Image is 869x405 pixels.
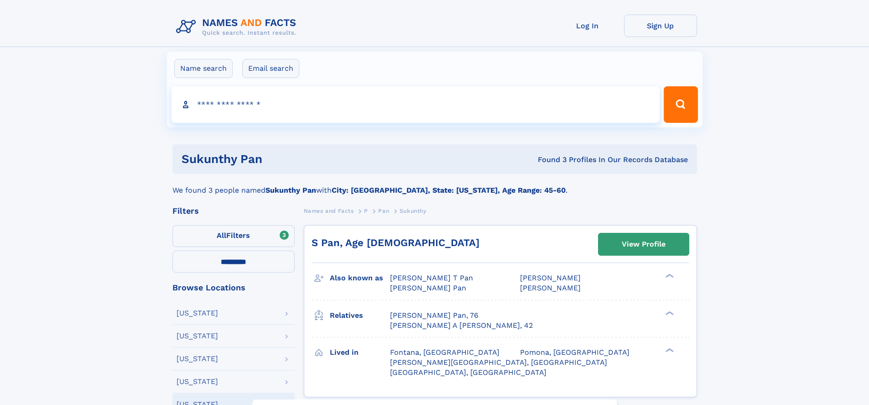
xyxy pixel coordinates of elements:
a: [PERSON_NAME] A [PERSON_NAME], 42 [390,321,533,331]
h3: Relatives [330,308,390,323]
div: Browse Locations [172,284,295,292]
div: We found 3 people named with . [172,174,697,196]
span: [PERSON_NAME] Pan [390,284,466,292]
h3: Also known as [330,270,390,286]
a: [PERSON_NAME] Pan, 76 [390,310,479,321]
div: [US_STATE] [177,332,218,340]
a: S Pan, Age [DEMOGRAPHIC_DATA] [312,237,479,248]
input: search input [172,86,660,123]
label: Email search [242,59,299,78]
div: View Profile [622,234,666,255]
span: Pomona, [GEOGRAPHIC_DATA] [520,348,630,357]
h3: Lived in [330,345,390,360]
button: Search Button [664,86,697,123]
span: [PERSON_NAME][GEOGRAPHIC_DATA], [GEOGRAPHIC_DATA] [390,358,607,367]
a: Names and Facts [304,205,354,216]
div: [US_STATE] [177,378,218,385]
a: View Profile [598,233,689,255]
div: ❯ [663,273,674,279]
div: Filters [172,207,295,215]
div: Found 3 Profiles In Our Records Database [400,155,688,165]
span: All [217,231,226,240]
span: [PERSON_NAME] [520,274,581,282]
span: [PERSON_NAME] [520,284,581,292]
label: Filters [172,225,295,247]
img: Logo Names and Facts [172,15,304,39]
label: Name search [174,59,233,78]
a: Log In [551,15,624,37]
span: P [364,208,368,214]
a: Sign Up [624,15,697,37]
div: ❯ [663,310,674,316]
b: Sukunthy Pan [265,186,316,195]
span: Sukunthy [400,208,427,214]
h1: Sukunthy Pan [182,153,400,165]
div: [US_STATE] [177,310,218,317]
span: [PERSON_NAME] T Pan [390,274,473,282]
div: [US_STATE] [177,355,218,363]
a: P [364,205,368,216]
b: City: [GEOGRAPHIC_DATA], State: [US_STATE], Age Range: 45-60 [332,186,566,195]
span: [GEOGRAPHIC_DATA], [GEOGRAPHIC_DATA] [390,368,546,377]
span: Fontana, [GEOGRAPHIC_DATA] [390,348,500,357]
a: Pan [378,205,389,216]
span: Pan [378,208,389,214]
div: ❯ [663,347,674,353]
